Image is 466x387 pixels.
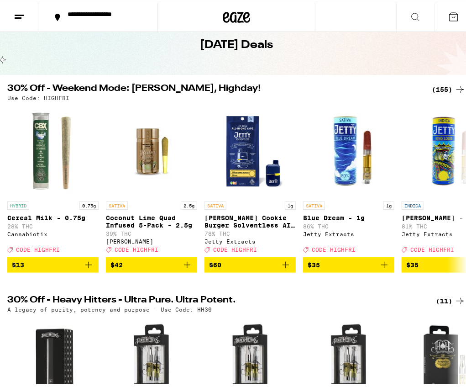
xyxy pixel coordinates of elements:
span: CODE HIGHFRI [312,244,356,250]
a: Open page for Tangie Cookie Burger Solventless AIO - 1g from Jetty Extracts [204,103,296,254]
div: Jetty Extracts [303,228,394,234]
p: SATIVA [303,199,325,207]
p: A legacy of purity, potency and purpose - Use Code: HH30 [7,304,212,310]
p: 78% THC [204,228,296,234]
p: [PERSON_NAME] Cookie Burger Solventless AIO - 1g [204,212,296,226]
img: Jeeter - Coconut Lime Quad Infused 5-Pack - 2.5g [106,103,197,194]
button: Add to bag [303,254,394,270]
img: Jetty Extracts - Blue Dream - 1g [303,103,394,194]
span: $42 [110,259,123,266]
div: Cannabiotix [7,228,99,234]
h1: [DATE] Deals [200,35,273,50]
a: Open page for Cereal Milk - 0.75g from Cannabiotix [7,103,99,254]
button: Add to bag [204,254,296,270]
p: 39% THC [106,228,197,234]
p: SATIVA [106,199,128,207]
button: Add to bag [7,254,99,270]
h2: 30% Off - Heavy Hitters - Ultra Pure. Ultra Potent. [7,293,421,304]
p: 28% THC [7,221,99,227]
p: HYBRID [7,199,29,207]
p: Coconut Lime Quad Infused 5-Pack - 2.5g [106,212,197,226]
div: [PERSON_NAME] [106,236,197,242]
a: Open page for Blue Dream - 1g from Jetty Extracts [303,103,394,254]
span: CODE HIGHFRI [213,244,257,250]
p: 86% THC [303,221,394,227]
h2: 30% Off - Weekend Mode: [PERSON_NAME], Highday! [7,81,421,92]
button: Add to bag [106,254,197,270]
span: CODE HIGHFRI [16,244,60,250]
p: 2.5g [181,199,197,207]
span: CODE HIGHFRI [410,244,454,250]
img: Cannabiotix - Cereal Milk - 0.75g [7,103,99,194]
p: 1g [285,199,296,207]
span: CODE HIGHFRI [115,244,158,250]
span: Hi. Need any help? [5,6,66,14]
span: $35 [308,259,320,266]
a: (155) [432,81,466,92]
img: Jetty Extracts - Tangie Cookie Burger Solventless AIO - 1g [204,103,296,194]
span: $13 [12,259,24,266]
p: Use Code: HIGHFRI [7,92,69,98]
p: 1g [383,199,394,207]
a: Open page for Coconut Lime Quad Infused 5-Pack - 2.5g from Jeeter [106,103,197,254]
p: SATIVA [204,199,226,207]
span: $60 [209,259,221,266]
p: INDICA [402,199,424,207]
span: $35 [406,259,419,266]
p: 0.75g [79,199,99,207]
a: (11) [436,293,466,304]
div: Jetty Extracts [204,236,296,242]
p: Cereal Milk - 0.75g [7,212,99,219]
p: Blue Dream - 1g [303,212,394,219]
